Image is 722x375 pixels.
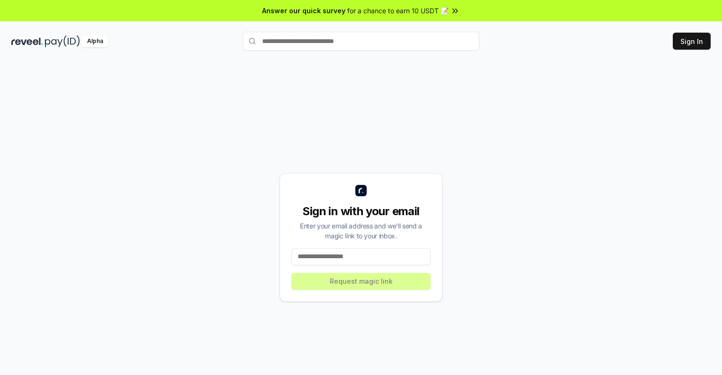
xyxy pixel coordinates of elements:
[673,33,711,50] button: Sign In
[291,204,431,219] div: Sign in with your email
[347,6,449,16] span: for a chance to earn 10 USDT 📝
[11,35,43,47] img: reveel_dark
[45,35,80,47] img: pay_id
[262,6,345,16] span: Answer our quick survey
[291,221,431,241] div: Enter your email address and we’ll send a magic link to your inbox.
[355,185,367,196] img: logo_small
[82,35,108,47] div: Alpha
